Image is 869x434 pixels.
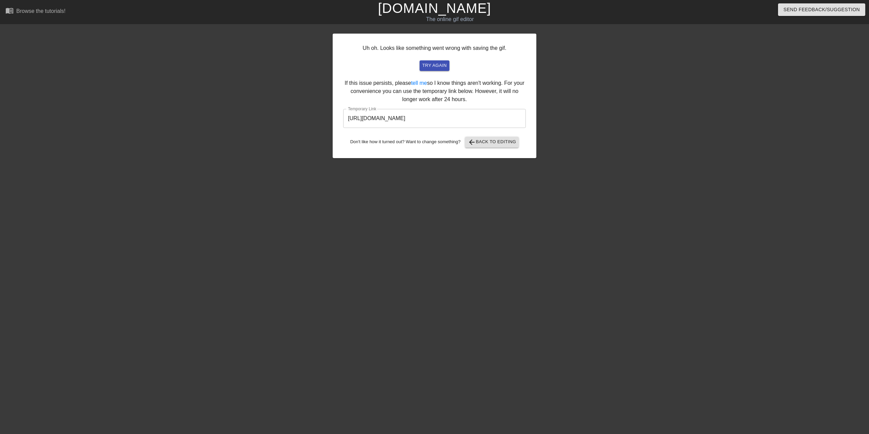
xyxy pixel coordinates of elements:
div: Browse the tutorials! [16,8,66,14]
a: tell me [411,80,427,86]
div: Uh oh. Looks like something went wrong with saving the gif. If this issue persists, please so I k... [333,34,536,158]
span: Send Feedback/Suggestion [783,5,860,14]
span: try again [422,62,447,70]
a: [DOMAIN_NAME] [378,1,491,16]
span: arrow_back [468,138,476,146]
span: menu_book [5,6,14,15]
div: Don't like how it turned out? Want to change something? [343,137,526,148]
button: Back to Editing [465,137,519,148]
a: Browse the tutorials! [5,6,66,17]
button: Send Feedback/Suggestion [778,3,865,16]
span: Back to Editing [468,138,516,146]
input: bare [343,109,526,128]
button: try again [420,60,449,71]
div: The online gif editor [293,15,607,23]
